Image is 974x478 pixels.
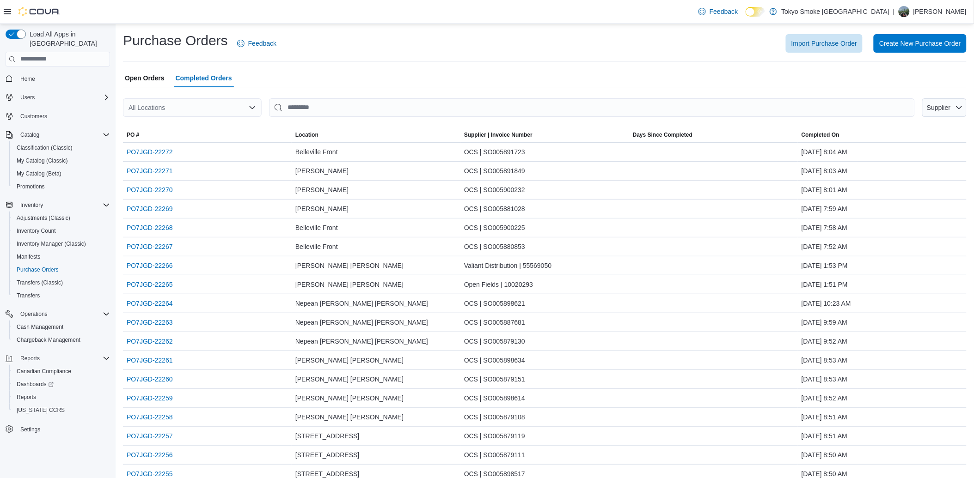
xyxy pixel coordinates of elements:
[269,98,915,117] input: This is a search bar. After typing your query, hit enter to filter the results lower in the page.
[17,309,51,320] button: Operations
[13,168,110,179] span: My Catalog (Beta)
[13,181,110,192] span: Promotions
[786,34,863,53] button: Import Purchase Order
[13,264,110,275] span: Purchase Orders
[802,131,839,139] span: Completed On
[9,391,114,404] button: Reports
[295,393,404,404] span: [PERSON_NAME] [PERSON_NAME]
[13,264,62,275] a: Purchase Orders
[9,404,114,417] button: [US_STATE] CCRS
[13,155,72,166] a: My Catalog (Classic)
[802,430,847,442] span: [DATE] 8:51 AM
[17,309,110,320] span: Operations
[2,128,114,141] button: Catalog
[295,298,428,309] span: Nepean [PERSON_NAME] [PERSON_NAME]
[295,317,428,328] span: Nepean [PERSON_NAME] [PERSON_NAME]
[9,289,114,302] button: Transfers
[295,260,404,271] span: [PERSON_NAME] [PERSON_NAME]
[802,146,847,157] span: [DATE] 8:04 AM
[13,238,110,249] span: Inventory Manager (Classic)
[295,184,349,195] span: [PERSON_NAME]
[295,203,349,214] span: [PERSON_NAME]
[9,224,114,237] button: Inventory Count
[13,334,84,345] a: Chargeback Management
[460,218,629,237] div: OCS | SO005900225
[123,127,292,142] button: PO #
[802,165,847,176] span: [DATE] 8:03 AM
[127,184,173,195] a: PO7JGD-22270
[20,94,35,101] span: Users
[20,426,40,433] span: Settings
[798,127,967,142] button: Completed On
[127,131,139,139] span: PO #
[17,170,61,177] span: My Catalog (Beta)
[17,368,71,375] span: Canadian Compliance
[802,336,847,347] span: [DATE] 9:52 AM
[9,333,114,346] button: Chargeback Management
[13,405,110,416] span: Washington CCRS
[17,92,110,103] span: Users
[17,279,63,286] span: Transfers (Classic)
[460,351,629,369] div: OCS | SO005898634
[127,449,173,460] a: PO7JGD-22256
[17,381,54,388] span: Dashboards
[17,353,43,364] button: Reports
[9,237,114,250] button: Inventory Manager (Classic)
[460,200,629,218] div: OCS | SO005881028
[802,298,851,309] span: [DATE] 10:23 AM
[127,374,173,385] a: PO7JGD-22260
[13,155,110,166] span: My Catalog (Classic)
[802,260,848,271] span: [DATE] 1:53 PM
[18,7,60,16] img: Cova
[746,7,765,17] input: Dark Mode
[127,165,173,176] a: PO7JGD-22271
[17,292,40,299] span: Transfers
[13,392,110,403] span: Reports
[13,212,110,224] span: Adjustments (Classic)
[13,142,110,153] span: Classification (Classic)
[6,68,110,460] nav: Complex example
[460,408,629,426] div: OCS | SO005879108
[17,200,47,211] button: Inventory
[249,104,256,111] button: Open list of options
[460,143,629,161] div: OCS | SO005891723
[17,406,65,414] span: [US_STATE] CCRS
[295,222,338,233] span: Belleville Front
[248,39,276,48] span: Feedback
[127,298,173,309] a: PO7JGD-22264
[9,141,114,154] button: Classification (Classic)
[922,98,967,117] button: Supplier
[127,241,173,252] a: PO7JGD-22267
[13,334,110,345] span: Chargeback Management
[13,379,57,390] a: Dashboards
[127,146,173,157] a: PO7JGD-22272
[802,222,847,233] span: [DATE] 7:58 AM
[9,180,114,193] button: Promotions
[127,355,173,366] a: PO7JGD-22261
[17,240,86,248] span: Inventory Manager (Classic)
[17,73,39,85] a: Home
[295,131,319,139] span: Location
[629,127,798,142] button: Days Since Completed
[460,294,629,313] div: OCS | SO005898621
[176,69,232,87] span: Completed Orders
[927,104,950,111] span: Supplier
[2,91,114,104] button: Users
[9,365,114,378] button: Canadian Compliance
[13,225,60,236] a: Inventory Count
[874,34,967,53] button: Create New Purchase Order
[26,30,110,48] span: Load All Apps in [GEOGRAPHIC_DATA]
[17,157,68,164] span: My Catalog (Classic)
[292,127,460,142] button: Location
[802,355,847,366] span: [DATE] 8:53 AM
[13,290,110,301] span: Transfers
[13,405,68,416] a: [US_STATE] CCRS
[460,332,629,351] div: OCS | SO005879130
[802,184,847,195] span: [DATE] 8:01 AM
[460,427,629,445] div: OCS | SO005879119
[13,168,65,179] a: My Catalog (Beta)
[13,251,44,262] a: Manifests
[9,378,114,391] a: Dashboards
[17,110,110,122] span: Customers
[125,69,165,87] span: Open Orders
